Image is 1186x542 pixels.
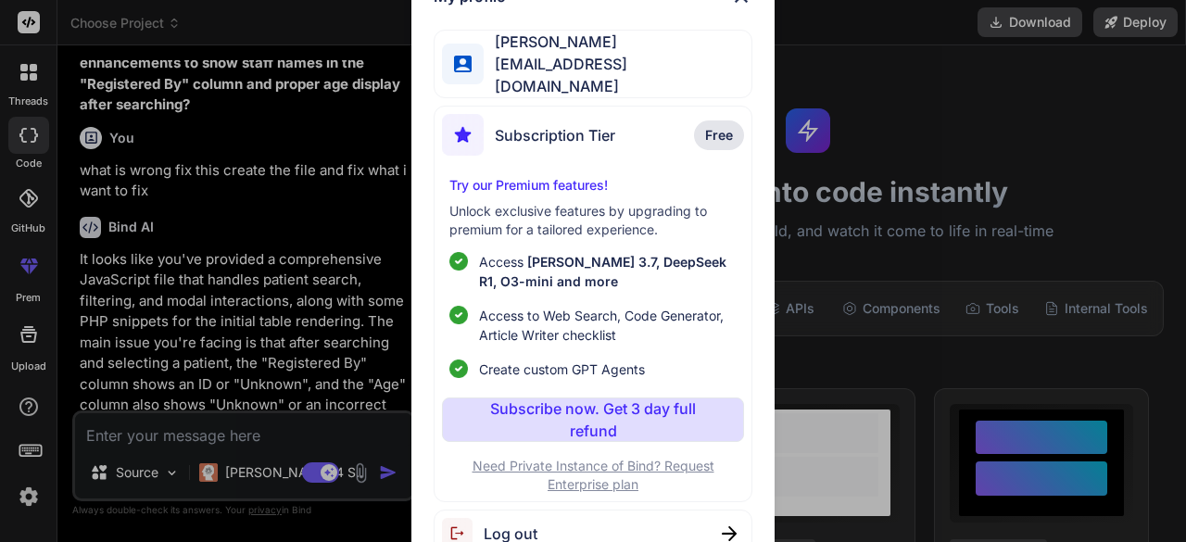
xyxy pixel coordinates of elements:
[442,397,743,442] button: Subscribe now. Get 3 day full refund
[705,126,733,145] span: Free
[442,457,743,494] p: Need Private Instance of Bind? Request Enterprise plan
[495,124,615,146] span: Subscription Tier
[479,252,736,291] p: Access
[449,202,736,239] p: Unlock exclusive features by upgrading to premium for a tailored experience.
[454,56,472,73] img: profile
[484,31,751,53] span: [PERSON_NAME]
[478,397,707,442] p: Subscribe now. Get 3 day full refund
[449,306,468,324] img: checklist
[449,359,468,378] img: checklist
[449,176,736,195] p: Try our Premium features!
[442,114,484,156] img: subscription
[479,254,726,289] span: [PERSON_NAME] 3.7, DeepSeek R1, O3-mini and more
[449,252,468,271] img: checklist
[479,306,736,345] span: Access to Web Search, Code Generator, Article Writer checklist
[484,53,751,97] span: [EMAIL_ADDRESS][DOMAIN_NAME]
[722,526,737,541] img: close
[479,359,645,379] span: Create custom GPT Agents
